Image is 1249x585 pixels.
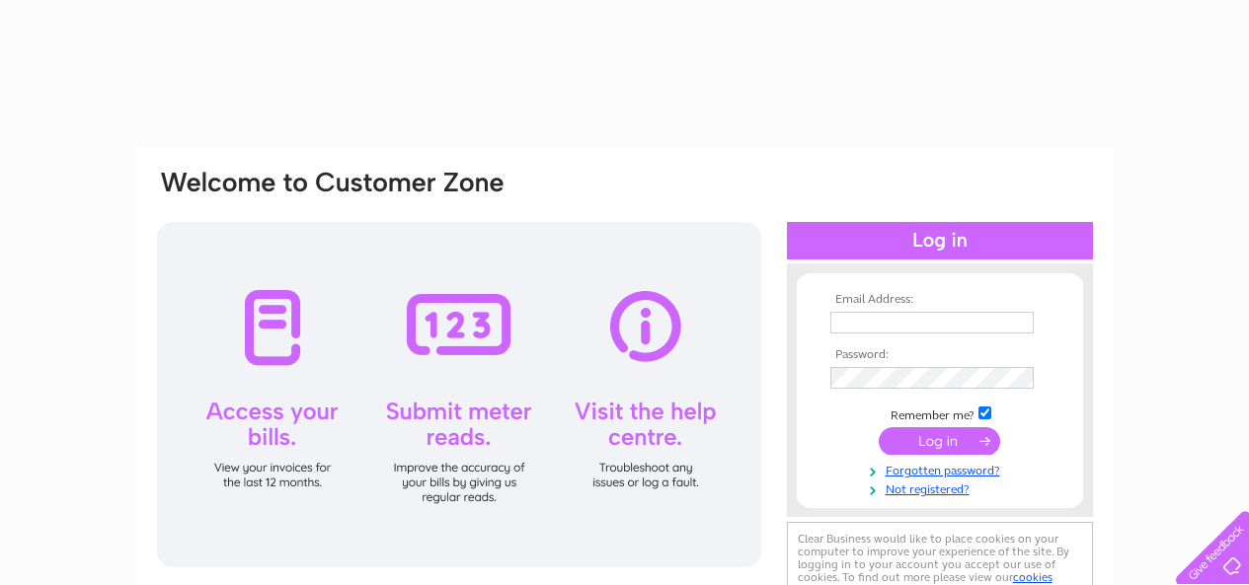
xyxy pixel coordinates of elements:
[830,478,1054,497] a: Not registered?
[825,293,1054,307] th: Email Address:
[825,403,1054,423] td: Remember me?
[830,460,1054,478] a: Forgotten password?
[879,427,1000,455] input: Submit
[825,348,1054,362] th: Password:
